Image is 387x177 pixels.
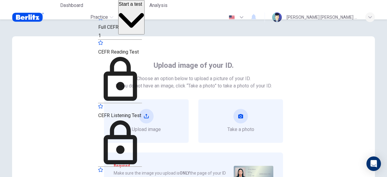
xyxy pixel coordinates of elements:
img: en [228,15,236,20]
img: Profile picture [272,12,282,22]
span: Upload image of your ID. [154,61,234,70]
span: Upload image [132,126,161,133]
span: Choose an option below to upload a picture of your ID. [137,75,251,82]
span: Required [114,162,229,169]
button: Practice [88,12,116,23]
span: Start a test [119,2,142,7]
span: Take a photo [227,126,254,133]
span: CEFR Reading Test [98,49,139,55]
button: upload [139,109,154,123]
div: Open Intercom Messenger [366,156,381,171]
span: CEFR Listening Test [98,113,141,118]
a: Berlitz Brasil logo [12,11,58,23]
div: [PERSON_NAME] [PERSON_NAME] [PERSON_NAME] [287,14,358,21]
button: take photo [233,109,248,123]
strong: ONLY [180,171,190,175]
div: 1 [98,32,142,39]
span: If you do not have an image, click “Take a photo” to take a photo of your ID. [115,82,272,90]
span: Dashboard [60,2,83,9]
img: Berlitz Brasil logo [12,11,44,23]
div: YOU NEED A LICENSE TO ACCESS THIS CONTENT [98,103,142,166]
div: YOU NEED A LICENSE TO ACCESS THIS CONTENT [98,40,142,103]
span: Practice [90,14,108,21]
span: Analysis [149,2,167,9]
